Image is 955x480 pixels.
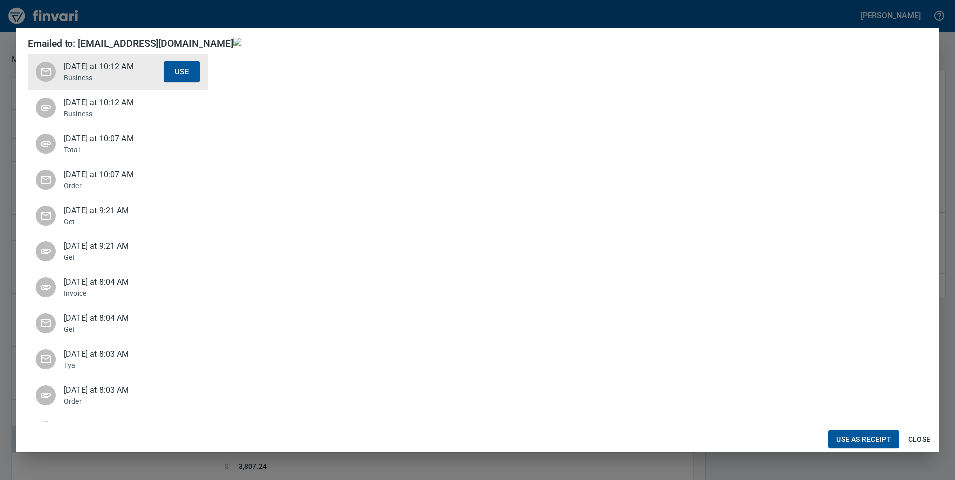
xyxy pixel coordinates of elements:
span: Use [175,65,189,78]
div: [DATE] at 8:04 AMInvoice [28,269,208,305]
span: [DATE] at 9:21 AM [64,205,164,217]
span: [DATE] at 8:03 AM [64,384,164,396]
span: [DATE] at 8:04 AM [64,276,164,288]
span: [DATE] at 10:07 AM [64,169,164,181]
h4: Emailed to: [EMAIL_ADDRESS][DOMAIN_NAME] [28,38,233,50]
p: Invoice [64,288,164,298]
div: [DATE] at 9:21 AMGet [28,234,208,269]
span: [DATE] at 8:04 AM [64,312,164,324]
p: Business [64,109,164,119]
span: [DATE] at 10:07 AM [64,133,164,145]
button: Close [903,430,935,449]
span: Close [907,433,931,446]
p: Order [64,396,164,406]
div: [DATE] at 10:07 AMTotal [28,126,208,162]
div: [DATE] at 10:07 AMOrder [28,162,208,198]
span: [DATE] at 10:12 AM [64,97,164,109]
p: Get [64,217,164,227]
div: [DATE] at 9:21 AMGet [28,198,208,234]
div: [DATE] at 8:03 AMTya [28,341,208,377]
button: Use as Receipt [828,430,899,449]
div: [DATE] at 8:03 AMOrder [28,377,208,413]
button: Use [164,61,200,82]
div: [DATE] at 7:51 AMOrder [28,413,208,449]
p: Total [64,145,164,155]
p: Tya [64,360,164,370]
img: receipts%2Ftapani%2F2025-09-16%2FdDaZX8JUyyeI0KH0W5cbBD8H2fn2__Yaru8F4PrQqVZ7Jrs3R2_body.jpg [233,38,927,46]
span: [DATE] at 7:51 AM [64,420,164,432]
p: Get [64,252,164,262]
div: [DATE] at 8:04 AMGet [28,305,208,341]
span: Use as Receipt [836,433,891,446]
p: Order [64,181,164,191]
span: [DATE] at 9:21 AM [64,240,164,252]
p: Get [64,324,164,334]
span: [DATE] at 8:03 AM [64,348,164,360]
div: [DATE] at 10:12 AMBusiness [28,90,208,126]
